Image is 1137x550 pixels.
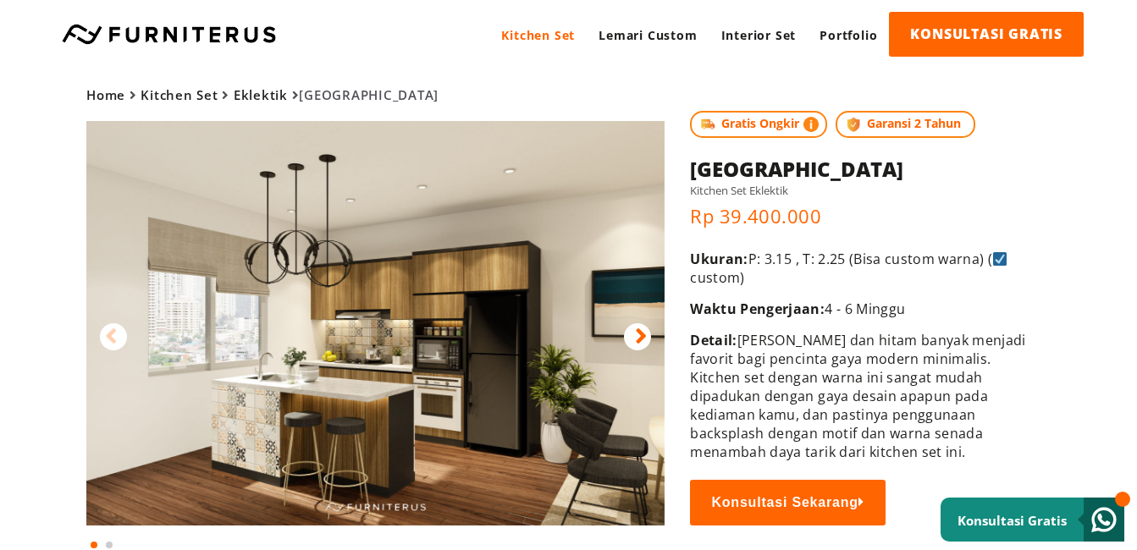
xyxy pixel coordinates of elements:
img: ☑ [993,252,1007,266]
a: Portfolio [808,12,889,58]
span: Ukuran: [690,250,748,268]
span: Gratis Ongkir [690,111,827,138]
p: Rp 39.400.000 [690,203,1028,228]
span: [GEOGRAPHIC_DATA] [86,86,439,103]
a: Kitchen Set [489,12,587,58]
span: Detail: [690,331,737,349]
small: Konsultasi Gratis [958,512,1067,529]
a: Kitchen Set [141,86,218,103]
p: 4 - 6 Minggu [690,300,1028,318]
img: shipping.jpg [698,115,717,134]
a: KONSULTASI GRATIS [889,12,1084,57]
span: Waktu Pengerjaan: [690,300,825,318]
p: P: 3.15 , T: 2.25 (Bisa custom warna) ( custom) [690,250,1028,287]
img: protect.png [844,115,863,134]
a: Konsultasi Gratis [941,498,1124,542]
img: info-colored.png [803,115,819,134]
a: Interior Set [709,12,809,58]
a: Lemari Custom [587,12,709,58]
a: Eklektik [234,86,288,103]
h5: Kitchen Set Eklektik [690,183,1028,198]
a: Home [86,86,125,103]
span: Garansi 2 Tahun [836,111,975,138]
button: Konsultasi Sekarang [690,480,885,525]
h1: [GEOGRAPHIC_DATA] [690,155,1028,183]
p: [PERSON_NAME] dan hitam banyak menjadi favorit bagi pencinta gaya modern minimalis. Kitchen set d... [690,331,1028,461]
